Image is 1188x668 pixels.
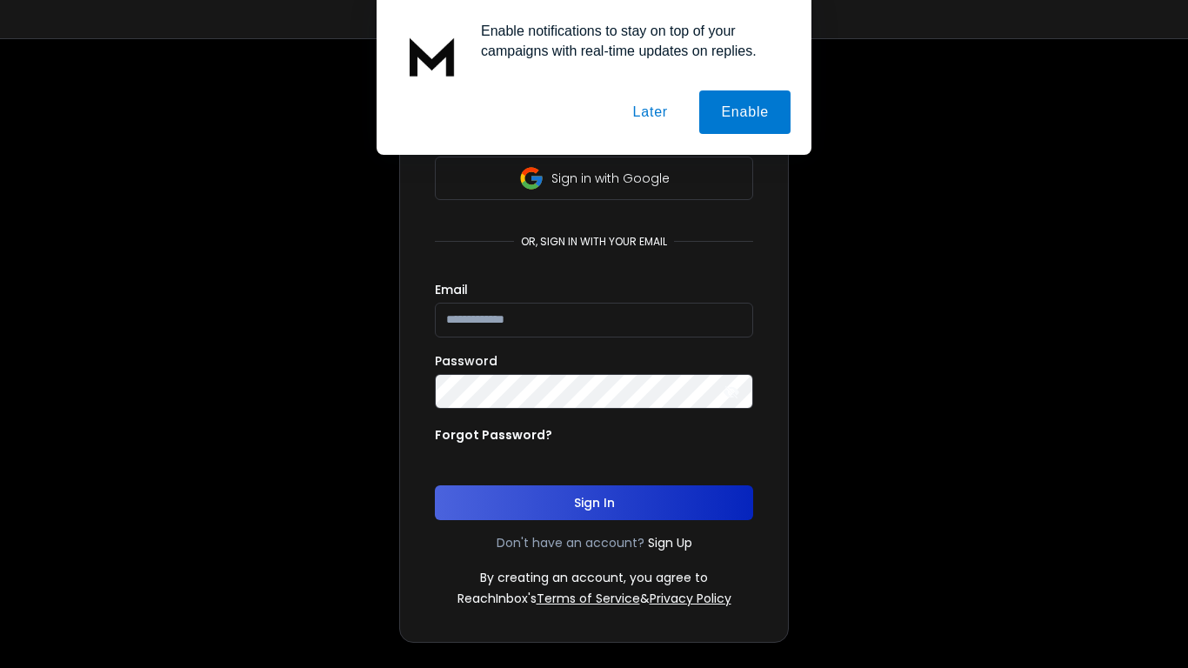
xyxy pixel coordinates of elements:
p: ReachInbox's & [457,590,731,607]
label: Password [435,355,497,367]
a: Privacy Policy [650,590,731,607]
p: Don't have an account? [497,534,644,551]
p: By creating an account, you agree to [480,569,708,586]
p: Forgot Password? [435,426,552,444]
button: Sign in with Google [435,157,753,200]
a: Sign Up [648,534,692,551]
a: Terms of Service [537,590,640,607]
div: Enable notifications to stay on top of your campaigns with real-time updates on replies. [467,21,791,61]
label: Email [435,284,468,296]
img: notification icon [397,21,467,90]
button: Enable [699,90,791,134]
p: or, sign in with your email [514,235,674,249]
button: Sign In [435,485,753,520]
p: Sign in with Google [551,170,670,187]
button: Later [611,90,689,134]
